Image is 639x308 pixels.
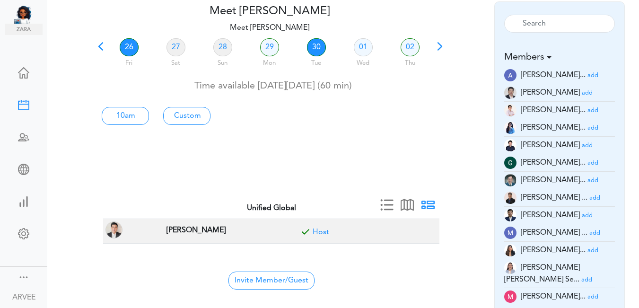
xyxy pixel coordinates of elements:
[260,38,279,56] a: 29
[5,132,43,141] div: Schedule Team Meeting
[589,229,600,237] a: add
[582,212,593,219] small: add
[307,38,326,56] a: 30
[587,72,598,79] small: add
[194,81,352,91] span: Time available [DATE][DATE] (60 min)
[582,141,593,149] a: add
[504,157,516,169] img: wEqpdqGJg0NqAAAAABJRU5ErkJggg==
[587,106,598,114] a: add
[504,139,516,151] img: Z
[504,154,615,172] li: Tax Manager (g.magsino@unified-accounting.com)
[587,159,598,167] a: add
[5,196,43,205] div: View Insights
[504,288,615,306] li: Tax Supervisor (ma.dacuma@unified-accounting.com)
[521,194,587,202] span: [PERSON_NAME] ...
[587,177,598,184] small: add
[504,84,615,102] li: Tax Supervisor (a.millos@unified-accounting.com)
[504,102,615,119] li: Tax Supervisor (am.latonio@unified-accounting.com)
[589,194,600,202] a: add
[504,224,615,242] li: Tax Advisor (mc.talley@unified-accounting.com)
[102,107,149,125] a: 10am
[587,293,598,300] a: add
[521,211,580,219] span: [PERSON_NAME]
[5,223,43,246] a: Change Settings
[521,124,586,132] span: [PERSON_NAME]...
[587,71,598,79] a: add
[521,229,587,237] span: [PERSON_NAME] ...
[504,227,516,239] img: wOzMUeZp9uVEwAAAABJRU5ErkJggg==
[163,107,210,125] a: Custom
[587,107,598,114] small: add
[504,67,615,84] li: Tax Manager (a.banaga@unified-accounting.com)
[18,272,29,281] div: Show menu and text
[504,192,516,204] img: 9k=
[504,244,516,256] img: t+ebP8ENxXARE3R9ZYAAAAASUVORK5CYII=
[5,228,43,238] div: Change Settings
[504,119,615,137] li: Tax Manager (c.madayag@unified-accounting.com)
[587,246,598,254] a: add
[504,207,615,224] li: Partner (justine.tala@unifiedglobalph.com)
[12,292,35,303] div: ARVEE
[582,211,593,219] a: add
[313,229,329,236] a: Included for meeting
[582,89,593,97] a: add
[587,125,598,131] small: add
[521,176,586,184] span: [PERSON_NAME]...
[294,55,339,68] div: Tue
[521,89,580,97] span: [PERSON_NAME]
[166,227,226,234] strong: [PERSON_NAME]
[504,137,615,154] li: Tax Admin (e.dayan@unified-accounting.com)
[504,290,516,303] img: zKsWRAxI9YUAAAAASUVORK5CYII=
[504,189,615,207] li: Tax Manager (jm.atienza@unified-accounting.com)
[298,227,313,241] span: Included for meeting
[94,43,107,56] span: Previous 7 days
[5,24,43,35] img: zara.png
[582,90,593,96] small: add
[18,272,29,285] a: Change side menu
[504,174,516,186] img: 2Q==
[587,160,598,166] small: add
[587,247,598,254] small: add
[105,221,123,238] img: ARVEE FLORES(a.flores@unified-accounting.com, TAX PARTNER at Corona, CA, USA)
[504,52,615,63] h5: Members
[521,159,586,167] span: [PERSON_NAME]...
[354,38,373,56] a: 01
[504,209,516,221] img: oYmRaigo6CGHQoVEE68UKaYmSv3mcdPtBqv6mR0IswoELyKVAGpf2awGYjY1lJF3I6BneypHs55I8hk2WCirnQq9SYxiZpiWh...
[581,277,592,283] small: add
[1,286,46,307] a: ARVEE
[5,99,43,109] div: Create Meeting
[587,294,598,300] small: add
[94,5,445,18] h4: Meet [PERSON_NAME]
[387,55,432,68] div: Thu
[247,204,296,212] strong: Unified Global
[587,176,598,184] a: add
[589,230,600,236] small: add
[5,164,43,173] div: Share Meeting Link
[504,264,580,283] span: [PERSON_NAME] [PERSON_NAME] Se...
[213,38,232,56] a: 28
[587,124,598,132] a: add
[106,55,151,68] div: Fri
[521,246,586,254] span: [PERSON_NAME]...
[120,38,139,56] a: 26
[433,43,446,56] span: Next 7 days
[228,272,315,290] span: Invite Member/Guest to join your Group Free Time Calendar
[504,87,516,99] img: 9k=
[5,67,43,77] div: Home
[504,242,615,259] li: Tax Accountant (mc.cabasan@unified-accounting.com)
[521,141,580,149] span: [PERSON_NAME]
[589,195,600,201] small: add
[200,55,245,68] div: Sun
[341,55,385,68] div: Wed
[401,38,420,56] a: 02
[504,172,615,189] li: Tax Admin (i.herrera@unified-accounting.com)
[153,55,198,68] div: Sat
[582,142,593,149] small: add
[504,262,516,274] img: tYClh565bsNRV2DOQ8zUDWWPrkmSsbOKg5xJDCoDKG2XlEZmCEccTQ7zEOPYImp7PCOAf7r2cjy7pCrRzzhJpJUo4c9mYcQ0F...
[521,293,586,300] span: [PERSON_NAME]...
[504,104,516,116] img: Z
[164,223,228,237] span: TAX PARTNER at Corona, CA, USA
[581,276,592,283] a: add
[504,259,615,288] li: Tax Manager (mc.servinas@unified-accounting.com)
[166,38,185,56] a: 27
